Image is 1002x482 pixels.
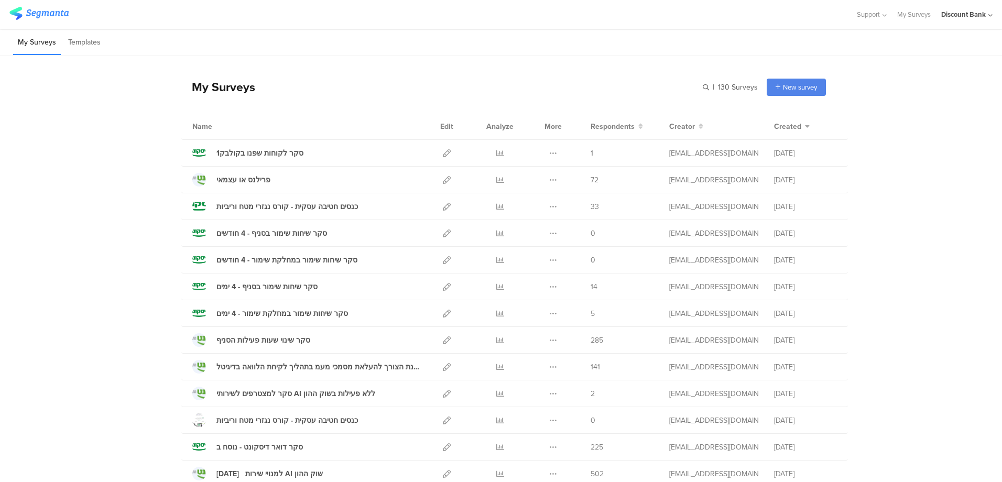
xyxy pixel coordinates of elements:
div: כנסים חטיבה עסקית - קורס נגזרי מטח וריביות [216,201,358,212]
div: יולי 2025 למנויי שירות AI שוק ההון [216,468,323,479]
button: Respondents [591,121,643,132]
a: סקר שיחות שימור במחלקת שימור - 4 ימים [192,306,348,320]
span: 0 [591,228,595,239]
a: כנסים חטיבה עסקית - קורס נגזרי מטח וריביות [192,200,358,213]
div: Analyze [484,113,516,139]
span: 0 [591,415,595,426]
div: anat.gilad@dbank.co.il [669,255,758,266]
div: סקר שיחות שימור במחלקת שימור - 4 ימים [216,308,348,319]
div: hofit.refael@dbank.co.il [669,468,758,479]
div: סקר שיחות שימור בסניף - 4 ימים [216,281,318,292]
div: Name [192,121,255,132]
div: סקר שינוי שעות פעילות הסניף [216,335,310,346]
div: hofit.refael@dbank.co.il [669,174,758,185]
div: anat.gilad@dbank.co.il [669,228,758,239]
div: anat.gilad@dbank.co.il [669,308,758,319]
span: 285 [591,335,603,346]
div: כנסים חטיבה עסקית - קורס נגזרי מטח וריביות [216,415,358,426]
div: [DATE] [774,442,837,453]
div: סקר שיחות שימור במחלקת שימור - 4 חודשים [216,255,357,266]
div: סקר שיחות שימור בסניף - 4 חודשים [216,228,327,239]
div: [DATE] [774,281,837,292]
div: [DATE] [774,174,837,185]
a: סקר שינוי שעות פעילות הסניף [192,333,310,347]
a: סקר למצטרפים לשירותי AI ללא פעילות בשוק ההון [192,387,375,400]
div: hofit.refael@dbank.co.il [669,388,758,399]
span: 0 [591,255,595,266]
div: [DATE] [774,255,837,266]
a: סקר שיחות שימור בסניף - 4 חודשים [192,226,327,240]
div: anat.gilad@dbank.co.il [669,415,758,426]
div: Discount Bank [941,9,986,19]
span: Support [857,9,880,19]
button: Creator [669,121,703,132]
div: [DATE] [774,388,837,399]
span: Created [774,121,801,132]
a: סקר שיחות שימור במחלקת שימור - 4 חודשים [192,253,357,267]
a: פרילנס או עצמאי [192,173,270,187]
div: [DATE] [774,361,837,373]
span: Creator [669,121,695,132]
span: 72 [591,174,598,185]
div: More [542,113,564,139]
span: | [711,82,716,93]
div: [DATE] [774,228,837,239]
span: 502 [591,468,604,479]
div: hofit.refael@dbank.co.il [669,361,758,373]
span: 5 [591,308,595,319]
div: eden.nabet@dbank.co.il [669,148,758,159]
button: Created [774,121,810,132]
div: [DATE] [774,308,837,319]
span: 14 [591,281,597,292]
div: anat.gilad@dbank.co.il [669,201,758,212]
div: בחינת הצורך להעלאת מסמכי מעמ בתהליך לקיחת הלוואה בדיגיטל [216,361,420,373]
div: anat.gilad@dbank.co.il [669,281,758,292]
a: כנסים חטיבה עסקית - קורס נגזרי מטח וריביות [192,413,358,427]
div: [DATE] [774,335,837,346]
li: Templates [63,30,105,55]
div: [DATE] [774,148,837,159]
a: סקר דואר דיסקונט - נוסח ב [192,440,303,454]
div: סקר למצטרפים לשירותי AI ללא פעילות בשוק ההון [216,388,375,399]
div: [DATE] [774,468,837,479]
span: New survey [783,82,817,92]
img: segmanta logo [9,7,69,20]
div: [DATE] [774,415,837,426]
div: סקר לקוחות שפנו בקולבק1 [216,148,303,159]
span: 33 [591,201,599,212]
span: 2 [591,388,595,399]
span: 130 Surveys [718,82,758,93]
li: My Surveys [13,30,61,55]
div: hofit.refael@dbank.co.il [669,335,758,346]
span: 141 [591,361,600,373]
a: סקר לקוחות שפנו בקולבק1 [192,146,303,160]
div: My Surveys [181,78,255,96]
span: Respondents [591,121,635,132]
a: בחינת הצורך להעלאת מסמכי מעמ בתהליך לקיחת הלוואה בדיגיטל [192,360,420,374]
div: פרילנס או עצמאי [216,174,270,185]
div: anat.gilad@dbank.co.il [669,442,758,453]
span: 225 [591,442,603,453]
div: Edit [435,113,458,139]
div: סקר דואר דיסקונט - נוסח ב [216,442,303,453]
a: [DATE] למנויי שירות AI שוק ההון [192,467,323,480]
div: [DATE] [774,201,837,212]
span: 1 [591,148,593,159]
a: סקר שיחות שימור בסניף - 4 ימים [192,280,318,293]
